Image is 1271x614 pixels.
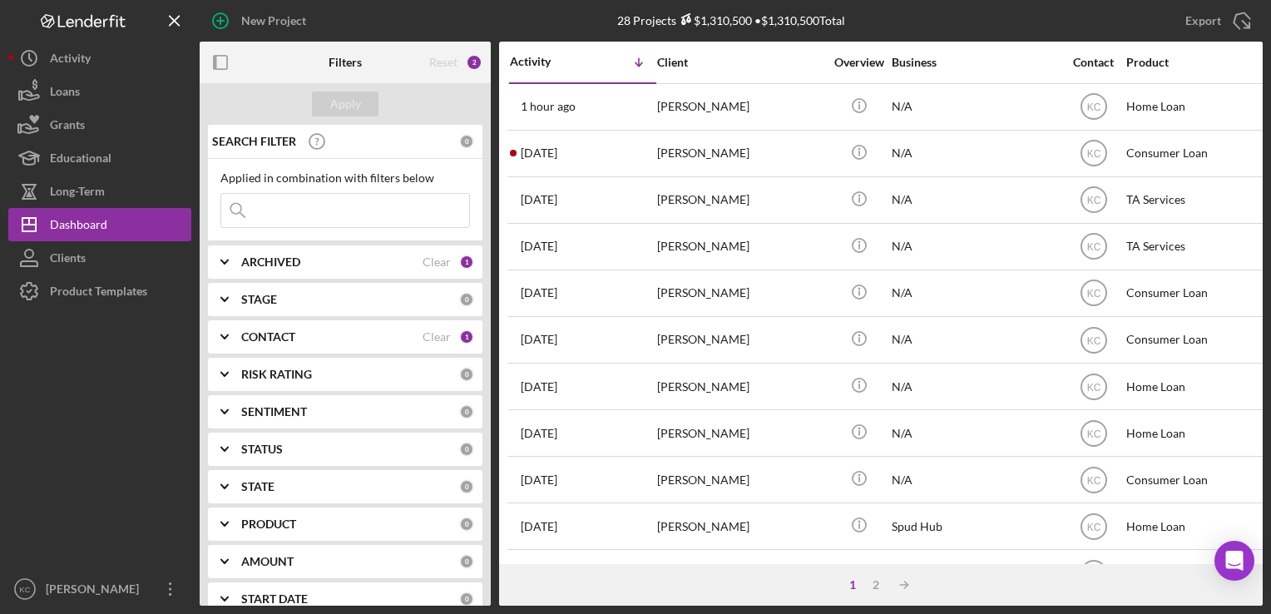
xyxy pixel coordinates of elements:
[657,458,823,502] div: [PERSON_NAME]
[617,13,845,27] div: 28 Projects • $1,310,500 Total
[8,175,191,208] button: Long-Term
[892,56,1058,69] div: Business
[8,275,191,308] button: Product Templates
[521,240,557,253] time: 2025-08-19 19:44
[521,427,557,440] time: 2025-08-14 20:39
[657,225,823,269] div: [PERSON_NAME]
[241,592,308,606] b: START DATE
[8,108,191,141] button: Grants
[657,131,823,176] div: [PERSON_NAME]
[521,100,576,113] time: 2025-09-11 19:37
[892,271,1058,315] div: N/A
[1086,241,1100,253] text: KC
[19,585,30,594] text: KC
[1214,541,1254,581] div: Open Intercom Messenger
[657,178,823,222] div: [PERSON_NAME]
[200,4,323,37] button: New Project
[429,56,457,69] div: Reset
[459,367,474,382] div: 0
[892,318,1058,362] div: N/A
[1169,4,1263,37] button: Export
[459,404,474,419] div: 0
[330,92,361,116] div: Apply
[521,520,557,533] time: 2025-08-14 17:43
[892,85,1058,129] div: N/A
[423,330,451,344] div: Clear
[892,131,1058,176] div: N/A
[892,411,1058,455] div: N/A
[8,141,191,175] button: Educational
[521,193,557,206] time: 2025-08-21 19:13
[8,241,191,275] button: Clients
[1086,428,1100,439] text: KC
[8,75,191,108] button: Loans
[1086,195,1100,206] text: KC
[657,85,823,129] div: [PERSON_NAME]
[1086,521,1100,532] text: KC
[50,108,85,146] div: Grants
[220,171,470,185] div: Applied in combination with filters below
[42,572,150,610] div: [PERSON_NAME]
[312,92,378,116] button: Apply
[212,135,296,148] b: SEARCH FILTER
[241,368,312,381] b: RISK RATING
[241,255,300,269] b: ARCHIVED
[521,286,557,300] time: 2025-08-18 20:15
[1185,4,1221,37] div: Export
[1086,288,1100,300] text: KC
[892,364,1058,409] div: N/A
[50,208,107,245] div: Dashboard
[459,329,474,344] div: 1
[8,208,191,241] button: Dashboard
[50,175,105,212] div: Long-Term
[892,551,1058,595] div: N/A
[1086,334,1100,346] text: KC
[241,517,296,531] b: PRODUCT
[50,75,80,112] div: Loans
[241,405,307,418] b: SENTIMENT
[1086,474,1100,486] text: KC
[828,56,890,69] div: Overview
[459,479,474,494] div: 0
[892,178,1058,222] div: N/A
[459,554,474,569] div: 0
[459,255,474,270] div: 1
[241,555,294,568] b: AMOUNT
[521,380,557,394] time: 2025-08-14 21:25
[50,241,86,279] div: Clients
[1086,148,1100,160] text: KC
[841,578,864,592] div: 1
[657,551,823,595] div: [PERSON_NAME]
[657,56,823,69] div: Client
[521,473,557,487] time: 2025-08-14 18:37
[241,4,306,37] div: New Project
[50,141,111,179] div: Educational
[329,56,362,69] b: Filters
[459,134,474,149] div: 0
[459,292,474,307] div: 0
[241,443,283,456] b: STATUS
[657,318,823,362] div: [PERSON_NAME]
[1062,56,1125,69] div: Contact
[510,55,583,68] div: Activity
[8,42,191,75] button: Activity
[657,364,823,409] div: [PERSON_NAME]
[892,504,1058,548] div: Spud Hub
[892,458,1058,502] div: N/A
[466,54,482,71] div: 2
[50,275,147,312] div: Product Templates
[521,333,557,346] time: 2025-08-18 18:46
[892,225,1058,269] div: N/A
[657,411,823,455] div: [PERSON_NAME]
[1086,102,1100,113] text: KC
[459,592,474,607] div: 0
[423,255,451,269] div: Clear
